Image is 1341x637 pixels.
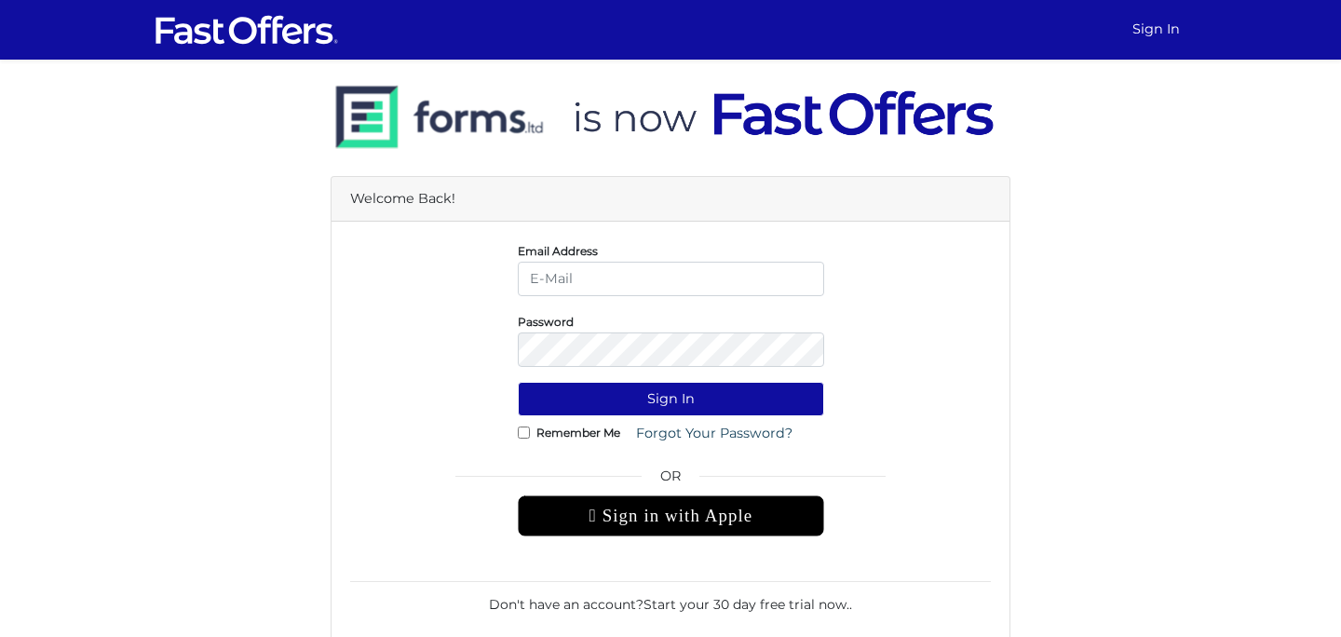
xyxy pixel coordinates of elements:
label: Email Address [518,249,598,253]
label: Remember Me [536,430,620,435]
input: E-Mail [518,262,824,296]
a: Sign In [1125,11,1187,47]
div: Don't have an account? . [350,581,991,615]
a: Start your 30 day free trial now. [643,596,849,613]
a: Forgot Your Password? [624,416,805,451]
label: Password [518,319,574,324]
button: Sign In [518,382,824,416]
div: Sign in with Apple [518,495,824,536]
span: OR [518,466,824,495]
div: Welcome Back! [332,177,1009,222]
